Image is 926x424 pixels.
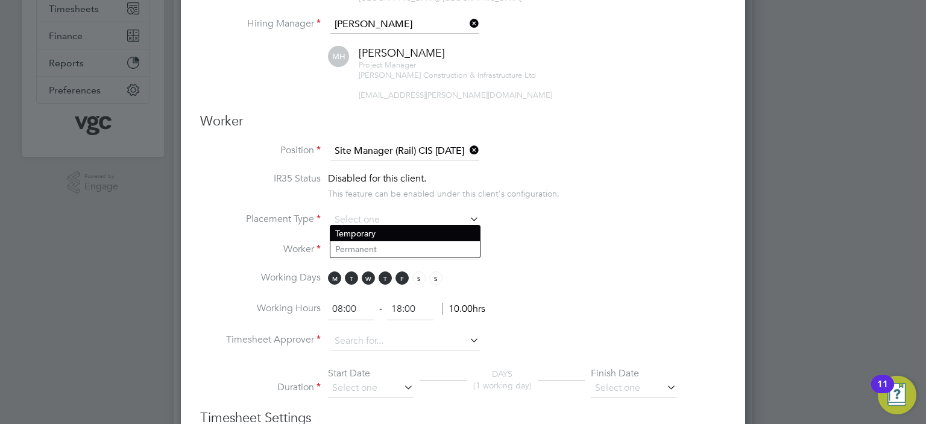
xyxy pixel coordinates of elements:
[387,299,433,320] input: 17:00
[328,367,414,380] div: Start Date
[330,332,479,350] input: Search for...
[467,369,538,390] div: DAYS
[429,271,443,285] span: S
[200,144,321,157] label: Position
[877,384,888,400] div: 11
[328,46,349,67] span: MH
[330,16,479,34] input: Search for...
[330,226,480,241] li: Temporary
[377,303,385,315] span: ‐
[591,379,676,397] input: Select one
[330,211,479,229] input: Select one
[200,271,321,284] label: Working Days
[200,172,321,185] label: IR35 Status
[412,271,426,285] span: S
[359,90,552,100] span: [EMAIL_ADDRESS][PERSON_NAME][DOMAIN_NAME]
[878,376,916,414] button: Open Resource Center, 11 new notifications
[200,243,321,256] label: Worker
[200,334,321,346] label: Timesheet Approver
[328,271,341,285] span: M
[330,241,480,257] li: Permanent
[328,172,426,185] span: Disabled for this client.
[395,271,409,285] span: F
[359,46,445,60] span: [PERSON_NAME]
[200,213,321,226] label: Placement Type
[591,367,676,380] div: Finish Date
[200,17,321,30] label: Hiring Manager
[200,381,321,394] label: Duration
[330,142,479,160] input: Search for...
[200,113,726,130] h3: Worker
[379,271,392,285] span: T
[328,185,559,199] div: This feature can be enabled under this client's configuration.
[328,379,414,397] input: Select one
[328,299,374,320] input: 08:00
[473,380,532,391] span: (1 working day)
[442,303,485,315] span: 10.00hrs
[359,60,416,70] span: Project Manager
[200,302,321,315] label: Working Hours
[359,70,536,80] span: [PERSON_NAME] Construction & Infrastructure Ltd
[345,271,358,285] span: T
[362,271,375,285] span: W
